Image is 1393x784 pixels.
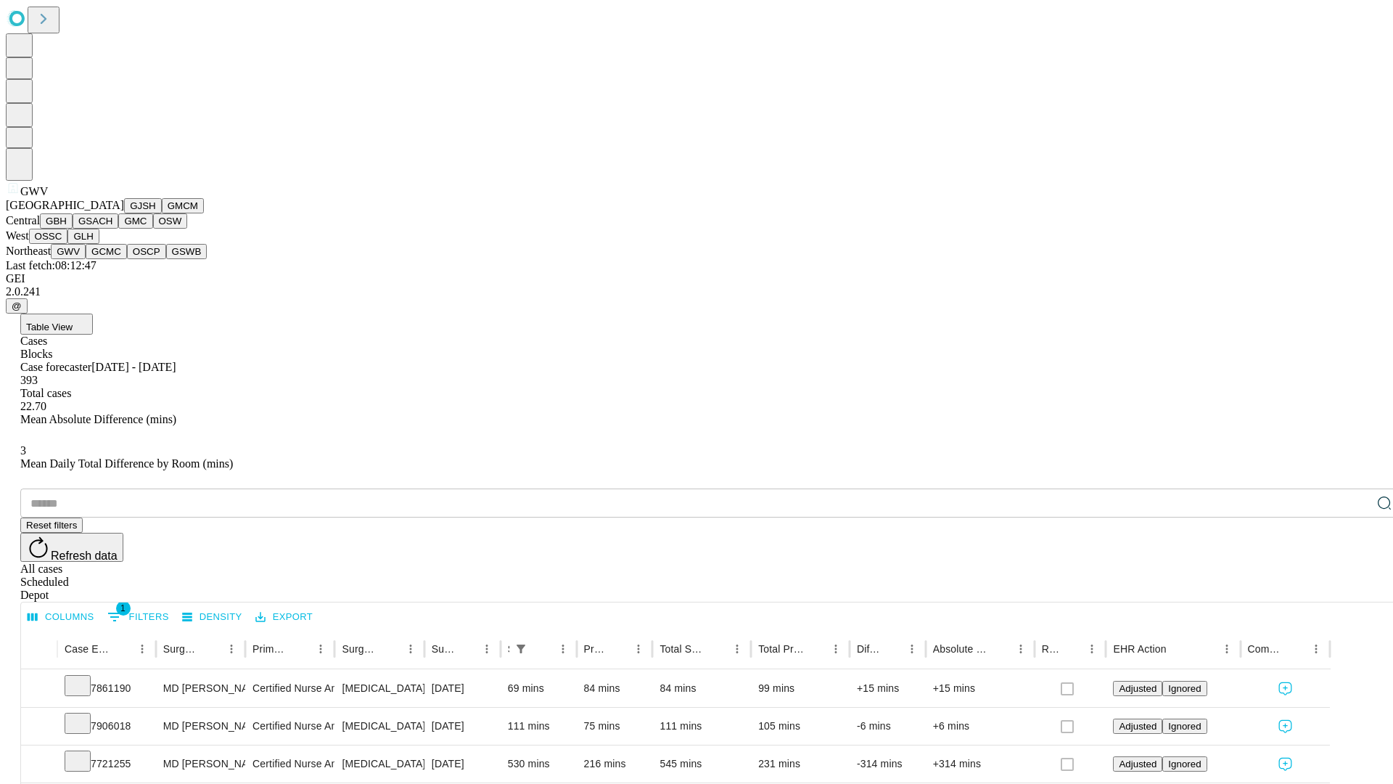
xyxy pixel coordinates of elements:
[659,746,744,783] div: 545 mins
[584,746,646,783] div: 216 mins
[28,714,50,740] button: Expand
[758,708,842,745] div: 105 mins
[51,244,86,259] button: GWV
[432,746,493,783] div: [DATE]
[153,213,188,229] button: OSW
[628,639,649,659] button: Menu
[6,298,28,314] button: @
[508,670,570,707] div: 69 mins
[67,229,99,244] button: GLH
[1113,719,1162,734] button: Adjusted
[65,670,149,707] div: 7861190
[12,301,22,311] span: @
[508,746,570,783] div: 530 mins
[1217,639,1237,659] button: Menu
[163,746,238,783] div: MD [PERSON_NAME] [PERSON_NAME] Md
[221,639,242,659] button: Menu
[28,677,50,702] button: Expand
[6,229,29,242] span: West
[553,639,573,659] button: Menu
[933,670,1027,707] div: +15 mins
[252,670,327,707] div: Certified Nurse Anesthetist
[20,457,233,470] span: Mean Daily Total Difference by Room (mins)
[707,639,727,659] button: Sort
[6,214,40,226] span: Central
[456,639,477,659] button: Sort
[6,199,124,211] span: [GEOGRAPHIC_DATA]
[20,413,176,425] span: Mean Absolute Difference (mins)
[1061,639,1082,659] button: Sort
[104,605,173,629] button: Show filters
[91,361,176,373] span: [DATE] - [DATE]
[758,746,842,783] div: 231 mins
[20,374,38,386] span: 393
[933,746,1027,783] div: +314 mins
[163,643,200,655] div: Surgeon Name
[432,643,455,655] div: Surgery Date
[65,643,110,655] div: Case Epic Id
[26,520,77,531] span: Reset filters
[20,361,91,373] span: Case forecaster
[659,708,744,745] div: 111 mins
[20,314,93,335] button: Table View
[342,643,378,655] div: Surgery Name
[758,643,804,655] div: Total Predicted Duration
[727,639,747,659] button: Menu
[990,639,1011,659] button: Sort
[1286,639,1306,659] button: Sort
[584,708,646,745] div: 75 mins
[6,285,1387,298] div: 2.0.241
[1162,681,1207,696] button: Ignored
[1082,639,1102,659] button: Menu
[178,606,246,629] button: Density
[252,746,327,783] div: Certified Nurse Anesthetist
[24,606,98,629] button: Select columns
[857,643,880,655] div: Difference
[20,518,83,533] button: Reset filters
[1306,639,1326,659] button: Menu
[132,639,152,659] button: Menu
[26,322,73,332] span: Table View
[116,601,131,616] span: 1
[511,639,531,659] div: 1 active filter
[432,670,493,707] div: [DATE]
[51,550,118,562] span: Refresh data
[201,639,221,659] button: Sort
[112,639,132,659] button: Sort
[400,639,421,659] button: Menu
[124,198,162,213] button: GJSH
[1042,643,1061,655] div: Resolved in EHR
[20,400,46,412] span: 22.70
[933,708,1027,745] div: +6 mins
[1011,639,1031,659] button: Menu
[28,752,50,777] button: Expand
[1168,759,1201,769] span: Ignored
[758,670,842,707] div: 99 mins
[380,639,400,659] button: Sort
[902,639,922,659] button: Menu
[477,639,497,659] button: Menu
[1113,681,1162,696] button: Adjusted
[163,670,238,707] div: MD [PERSON_NAME] [PERSON_NAME] Md
[882,639,902,659] button: Sort
[533,639,553,659] button: Sort
[342,746,416,783] div: [MEDICAL_DATA]
[290,639,311,659] button: Sort
[584,643,607,655] div: Predicted In Room Duration
[118,213,152,229] button: GMC
[252,606,316,629] button: Export
[342,670,416,707] div: [MEDICAL_DATA] SKIN [MEDICAL_DATA] MUSCLE AND BONE
[166,244,207,259] button: GSWB
[1162,756,1207,772] button: Ignored
[508,708,570,745] div: 111 mins
[508,643,509,655] div: Scheduled In Room Duration
[857,746,919,783] div: -314 mins
[933,643,989,655] div: Absolute Difference
[584,670,646,707] div: 84 mins
[1168,721,1201,732] span: Ignored
[1168,683,1201,694] span: Ignored
[20,387,71,399] span: Total cases
[65,746,149,783] div: 7721255
[1113,756,1162,772] button: Adjusted
[1113,643,1166,655] div: EHR Action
